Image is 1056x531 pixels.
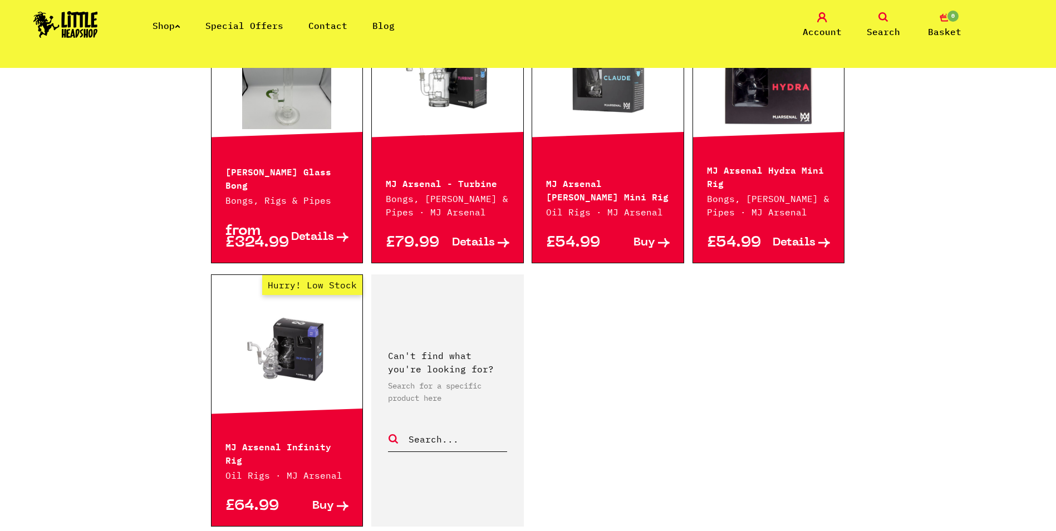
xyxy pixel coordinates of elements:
[608,237,670,249] a: Buy
[212,18,363,129] a: Out of Stock Hurry! Low Stock Sorry! Out of Stock!
[388,349,507,376] p: Can't find what you're looking for?
[546,205,670,219] p: Oil Rigs · MJ Arsenal
[308,20,347,31] a: Contact
[407,432,507,446] input: Search...
[287,225,348,249] a: Details
[867,25,900,38] span: Search
[452,237,495,249] span: Details
[546,237,608,249] p: £54.99
[856,12,911,38] a: Search
[225,194,349,207] p: Bongs, Rigs & Pipes
[262,275,362,295] span: Hurry! Low Stock
[773,237,816,249] span: Details
[917,12,972,38] a: 0 Basket
[707,163,831,189] p: MJ Arsenal Hydra Mini Rig
[803,25,842,38] span: Account
[225,439,349,466] p: MJ Arsenal Infinity Rig
[448,237,509,249] a: Details
[707,237,769,249] p: £54.99
[287,500,348,512] a: Buy
[33,11,98,38] img: Little Head Shop Logo
[633,237,655,249] span: Buy
[693,18,844,129] a: Out of Stock Hurry! Low Stock Sorry! Out of Stock!
[386,237,448,249] p: £79.99
[225,469,349,482] p: Oil Rigs · MJ Arsenal
[312,500,334,512] span: Buy
[225,500,287,512] p: £64.99
[225,164,349,191] p: [PERSON_NAME] Glass Bong
[388,380,507,404] p: Search for a specific product here
[386,176,509,189] p: MJ Arsenal - Turbine
[372,20,395,31] a: Blog
[707,192,831,219] p: Bongs, [PERSON_NAME] & Pipes · MJ Arsenal
[225,225,287,249] p: from £324.99
[291,232,334,243] span: Details
[212,294,363,406] a: Hurry! Low Stock
[372,18,523,129] a: Out of Stock Hurry! Low Stock Sorry! Out of Stock!
[546,176,670,203] p: MJ Arsenal [PERSON_NAME] Mini Rig
[769,237,831,249] a: Details
[153,20,180,31] a: Shop
[946,9,960,23] span: 0
[205,20,283,31] a: Special Offers
[386,192,509,219] p: Bongs, [PERSON_NAME] & Pipes · MJ Arsenal
[928,25,961,38] span: Basket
